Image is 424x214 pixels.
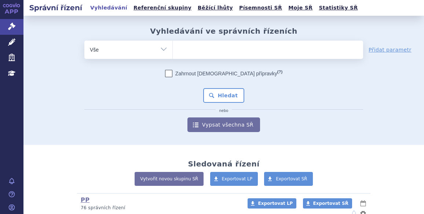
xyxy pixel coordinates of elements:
[258,201,293,206] span: Exportovat LP
[203,88,245,103] button: Hledat
[264,172,313,186] a: Exportovat SŘ
[286,3,315,13] a: Moje SŘ
[81,196,89,203] a: PP
[216,109,232,113] i: nebo
[277,70,282,74] abbr: (?)
[135,172,204,186] a: Vytvořit novou skupinu SŘ
[248,198,296,209] a: Exportovat LP
[237,3,284,13] a: Písemnosti SŘ
[23,3,88,13] h2: Správní řízení
[131,3,194,13] a: Referenční skupiny
[150,27,297,35] h2: Vyhledávání ve správních řízeních
[359,199,367,208] button: lhůty
[313,201,348,206] span: Exportovat SŘ
[88,3,129,13] a: Vyhledávání
[188,159,259,168] h2: Sledovaná řízení
[317,3,360,13] a: Statistiky SŘ
[165,70,282,77] label: Zahrnout [DEMOGRAPHIC_DATA] přípravky
[81,205,238,211] p: 76 správních řízení
[195,3,235,13] a: Běžící lhůty
[210,172,258,186] a: Exportovat LP
[369,46,412,53] a: Přidat parametr
[222,176,253,181] span: Exportovat LP
[276,176,307,181] span: Exportovat SŘ
[187,117,260,132] a: Vypsat všechna SŘ
[303,198,352,209] a: Exportovat SŘ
